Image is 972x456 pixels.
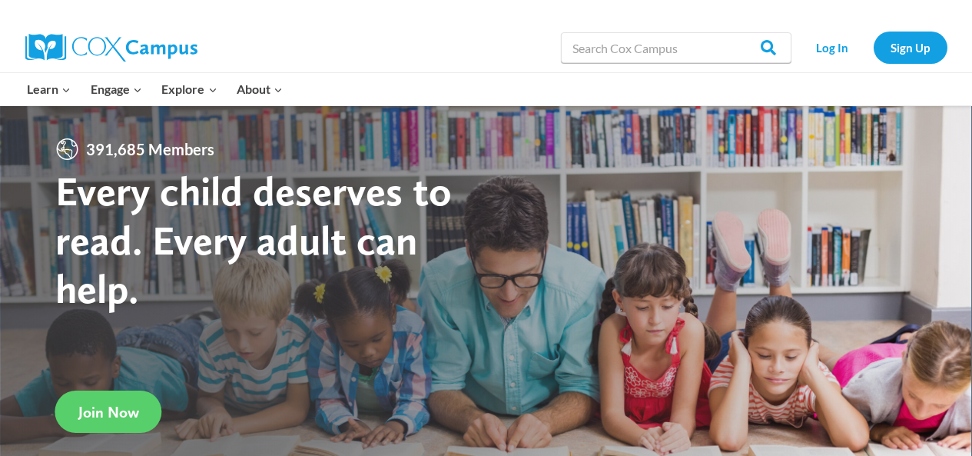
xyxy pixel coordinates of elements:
[18,73,293,105] nav: Primary Navigation
[799,32,947,63] nav: Secondary Navigation
[25,34,197,62] img: Cox Campus
[874,32,947,63] a: Sign Up
[55,166,452,313] strong: Every child deserves to read. Every adult can help.
[91,79,142,99] span: Engage
[27,79,71,99] span: Learn
[55,391,162,433] a: Join Now
[78,403,139,421] span: Join Now
[799,32,866,63] a: Log In
[80,137,221,161] span: 391,685 Members
[161,79,217,99] span: Explore
[561,32,791,63] input: Search Cox Campus
[237,79,283,99] span: About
